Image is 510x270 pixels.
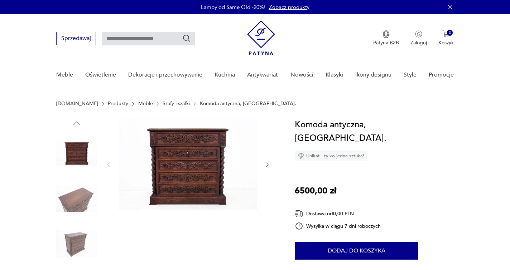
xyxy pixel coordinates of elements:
div: Dostawa od 0,00 PLN [295,209,381,218]
div: 0 [447,30,453,36]
p: Lampy od Same Old -20%! [201,4,265,11]
a: Meble [138,101,153,107]
p: Patyna B2B [373,39,399,46]
img: Zdjęcie produktu Komoda antyczna, Francja. [56,224,97,264]
a: Style [404,61,417,89]
button: 0Koszyk [438,30,454,46]
a: Produkty [108,101,128,107]
a: Szafy i szafki [163,101,190,107]
img: Zdjęcie produktu Komoda antyczna, Francja. [119,118,257,210]
p: Zaloguj [410,39,427,46]
img: Patyna - sklep z meblami i dekoracjami vintage [247,20,275,55]
a: Klasyki [326,61,343,89]
p: Komoda antyczna, [GEOGRAPHIC_DATA]. [200,101,296,107]
button: Dodaj do koszyka [295,242,418,260]
button: Patyna B2B [373,30,399,46]
img: Ikonka użytkownika [415,30,422,38]
img: Zdjęcie produktu Komoda antyczna, Francja. [56,178,97,219]
a: Ikona medaluPatyna B2B [373,30,399,46]
button: Szukaj [182,34,191,43]
a: Ikony designu [355,61,391,89]
a: Oświetlenie [85,61,116,89]
a: Meble [56,61,73,89]
a: Dekoracje i przechowywanie [128,61,202,89]
a: Sprzedawaj [56,36,96,41]
img: Zdjęcie produktu Komoda antyczna, Francja. [56,132,97,173]
div: Wysyłka w ciągu 7 dni roboczych [295,222,381,230]
p: 6500,00 zł [295,184,336,198]
a: Kuchnia [215,61,235,89]
img: Ikona koszyka [443,30,450,38]
img: Ikona diamentu [298,153,304,159]
a: Antykwariat [247,61,278,89]
img: Ikona dostawy [295,209,303,218]
a: Zobacz produkty [269,4,309,11]
a: Promocje [429,61,454,89]
button: Zaloguj [410,30,427,46]
h1: Komoda antyczna, [GEOGRAPHIC_DATA]. [295,118,454,145]
p: Koszyk [438,39,454,46]
img: Ikona medalu [382,30,390,38]
button: Sprzedawaj [56,32,96,45]
div: Unikat - tylko jedna sztuka! [295,151,367,161]
a: [DOMAIN_NAME] [56,101,98,107]
a: Nowości [290,61,313,89]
